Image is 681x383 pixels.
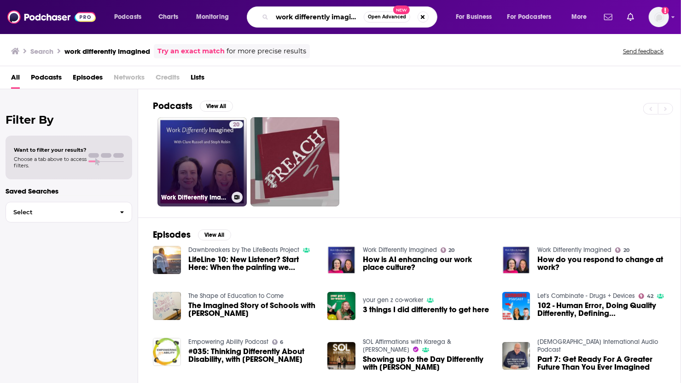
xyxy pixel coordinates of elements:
[161,194,228,201] h3: Work Differently Imagined
[188,302,317,317] span: The Imagined Story of Schools with [PERSON_NAME]
[537,355,666,371] a: Part 7: Get Ready For A Greater Future Than You Ever Imagined
[200,101,233,112] button: View All
[190,10,241,24] button: open menu
[114,11,141,23] span: Podcasts
[73,70,103,89] a: Episodes
[565,10,599,24] button: open menu
[571,11,587,23] span: More
[14,147,87,153] span: Want to filter your results?
[233,120,239,130] span: 20
[649,7,669,27] img: User Profile
[153,338,181,366] img: #035: Thinking Differently About Disability, with David Hasbury
[502,342,530,370] img: Part 7: Get Ready For A Greater Future Than You Ever Imagined
[449,248,455,252] span: 20
[272,10,364,24] input: Search podcasts, credits, & more...
[502,246,530,274] img: How do you respond to change at work?
[649,7,669,27] button: Show profile menu
[188,348,317,363] a: #035: Thinking Differently About Disability, with David Hasbury
[256,6,446,28] div: Search podcasts, credits, & more...
[6,202,132,223] button: Select
[441,247,455,253] a: 20
[6,187,132,195] p: Saved Searches
[153,229,231,240] a: EpisodesView All
[623,248,629,252] span: 20
[649,7,669,27] span: Logged in as WE_Broadcast
[108,10,153,24] button: open menu
[662,7,669,14] svg: Add a profile image
[507,11,552,23] span: For Podcasters
[456,11,492,23] span: For Business
[188,302,317,317] a: The Imagined Story of Schools with Marc Kuly
[639,293,653,299] a: 42
[227,46,306,57] span: for more precise results
[153,229,191,240] h2: Episodes
[600,9,616,25] a: Show notifications dropdown
[363,355,491,371] span: Showing up to the Day Differently with [PERSON_NAME]
[537,338,658,354] a: The King's Church International Audio Podcast
[620,47,666,55] button: Send feedback
[153,292,181,320] img: The Imagined Story of Schools with Marc Kuly
[153,246,181,274] img: LifeLine 10: New Listener? Start Here: When the painting we envision of our life turns out differ...
[647,294,653,298] span: 42
[188,246,299,254] a: Dawnbreakers by The LifeBeats Project
[114,70,145,89] span: Networks
[537,256,666,271] a: How do you respond to change at work?
[6,113,132,126] h2: Filter By
[272,339,284,345] a: 6
[14,156,87,169] span: Choose a tab above to access filters.
[501,10,565,24] button: open menu
[368,15,406,19] span: Open Advanced
[537,302,666,317] a: 102 - Human Error, Doing Quality Differently, Defining Accountability, Written Human Guidance, Bl...
[196,11,229,23] span: Monitoring
[188,338,268,346] a: Empowering Ability Podcast
[537,246,611,254] a: Work Differently Imagined
[229,121,243,128] a: 20
[156,70,180,89] span: Credits
[615,247,629,253] a: 20
[502,292,530,320] img: 102 - Human Error, Doing Quality Differently, Defining Accountability, Written Human Guidance, Bl...
[623,9,638,25] a: Show notifications dropdown
[327,342,355,370] a: Showing up to the Day Differently with Angel Gregorio
[363,256,491,271] a: How is AI enhancing our work place culture?
[64,47,150,56] h3: work differently imagined
[6,209,112,215] span: Select
[364,11,410,23] button: Open AdvancedNew
[327,246,355,274] img: How is AI enhancing our work place culture?
[7,8,96,26] img: Podchaser - Follow, Share and Rate Podcasts
[191,70,204,89] a: Lists
[327,292,355,320] img: 3 things I did differently to get here
[198,229,231,240] button: View All
[537,292,635,300] a: Let's Combinate - Drugs + Devices
[449,10,504,24] button: open menu
[363,246,437,254] a: Work Differently Imagined
[280,340,283,344] span: 6
[158,11,178,23] span: Charts
[11,70,20,89] span: All
[393,6,410,14] span: New
[153,100,233,112] a: PodcastsView All
[363,306,489,314] a: 3 things I did differently to get here
[188,292,284,300] a: The Shape of Education to Come
[157,46,225,57] a: Try an exact match
[188,256,317,271] a: LifeLine 10: New Listener? Start Here: When the painting we envision of our life turns out differ...
[157,117,247,206] a: 20Work Differently Imagined
[363,296,423,304] a: your gen z co-worker
[31,70,62,89] a: Podcasts
[153,100,192,112] h2: Podcasts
